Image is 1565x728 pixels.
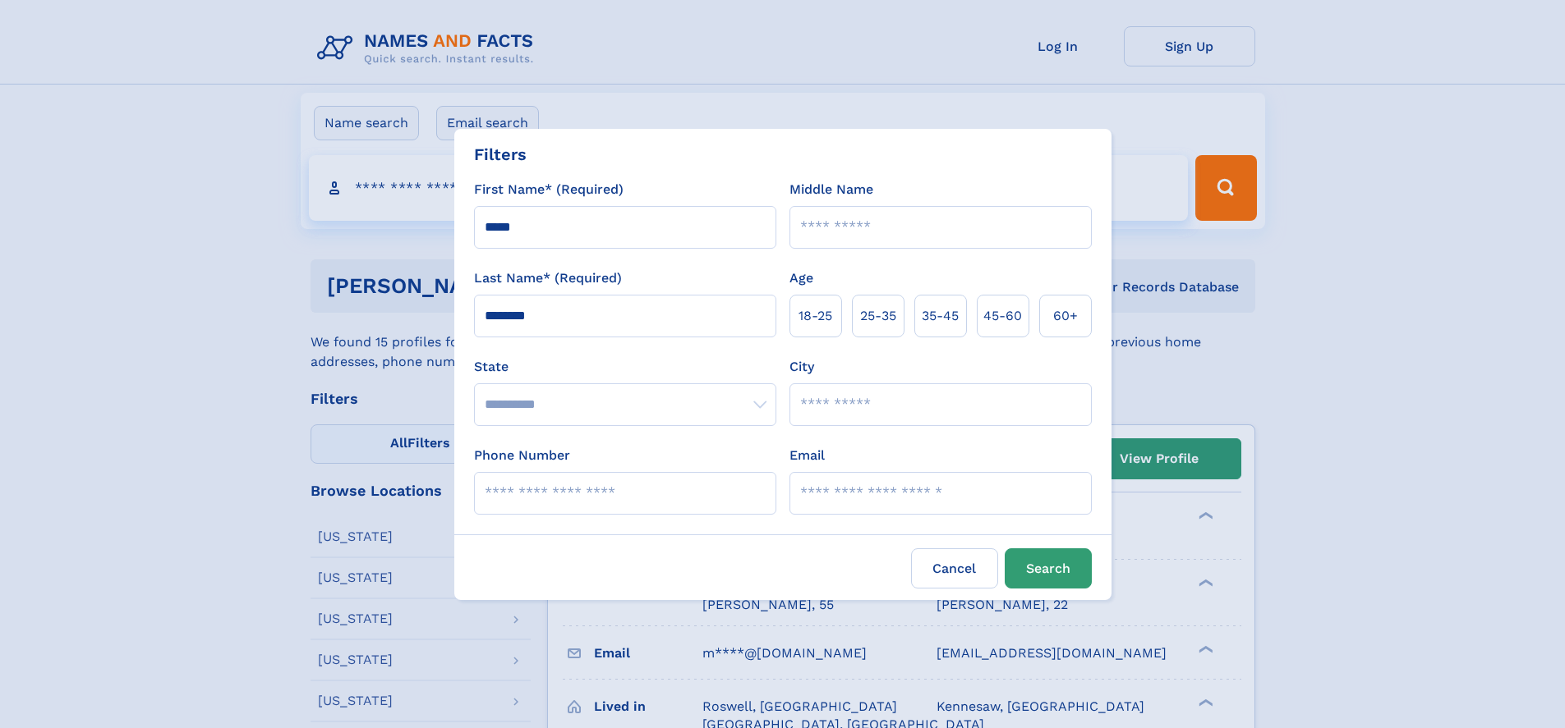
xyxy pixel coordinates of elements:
[474,446,570,465] label: Phone Number
[474,268,622,288] label: Last Name* (Required)
[789,180,873,199] label: Middle Name
[474,180,624,199] label: First Name* (Required)
[1053,306,1078,326] span: 60+
[789,268,813,288] label: Age
[1005,548,1092,588] button: Search
[911,548,998,588] label: Cancel
[922,306,959,326] span: 35‑45
[860,306,896,326] span: 25‑35
[799,306,832,326] span: 18‑25
[983,306,1022,326] span: 45‑60
[474,142,527,167] div: Filters
[474,357,776,377] label: State
[789,357,814,377] label: City
[789,446,825,465] label: Email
